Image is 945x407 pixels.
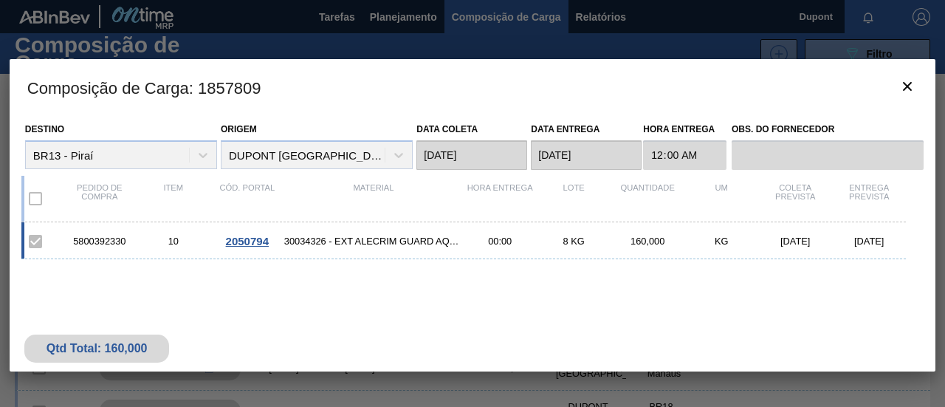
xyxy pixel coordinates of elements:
label: Destino [25,124,64,134]
div: 8 KG [537,236,611,247]
input: dd/mm/yyyy [416,140,527,170]
div: Cód. Portal [210,183,284,214]
div: Lote [537,183,611,214]
div: 5800392330 [63,236,137,247]
div: Quantidade [611,183,684,214]
div: Material [284,183,463,214]
span: 2050794 [226,235,269,247]
div: 10 [137,236,210,247]
div: UM [684,183,758,214]
input: dd/mm/yyyy [531,140,642,170]
div: [DATE] [758,236,832,247]
h3: Composição de Carga : 1857809 [10,59,935,115]
div: 160,000 [611,236,684,247]
div: Pedido de compra [63,183,137,214]
label: Origem [221,124,257,134]
label: Data coleta [416,124,478,134]
div: Ir para o Pedido [210,235,284,247]
label: Obs. do Fornecedor [732,119,924,140]
div: KG [684,236,758,247]
div: Qtd Total: 160,000 [35,342,159,355]
div: Coleta Prevista [758,183,832,214]
div: Item [137,183,210,214]
div: Entrega Prevista [832,183,906,214]
div: [DATE] [832,236,906,247]
label: Hora Entrega [643,119,726,140]
div: Hora Entrega [463,183,537,214]
label: Data Entrega [531,124,599,134]
div: 00:00 [463,236,537,247]
span: 30034326 - EXT ALECRIM GUARD AQUAROX4927 20KG [284,236,463,247]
